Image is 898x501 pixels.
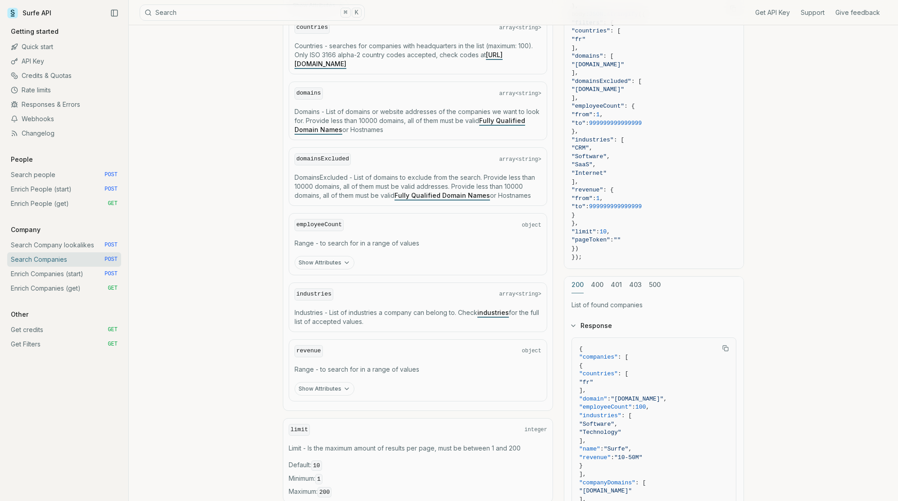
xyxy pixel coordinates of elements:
[7,267,121,281] a: Enrich Companies (start) POST
[629,277,642,293] button: 403
[571,161,593,168] span: "SaaS"
[108,341,118,348] span: GET
[607,228,610,235] span: ,
[289,460,547,470] span: Default :
[579,420,614,427] span: "Software"
[579,471,586,478] span: ],
[352,8,362,18] kbd: K
[311,460,322,471] code: 10
[295,22,330,34] code: countries
[585,203,589,210] span: :
[295,365,541,374] p: Range - to search for in a range of values
[604,446,629,452] span: "Surfe"
[579,462,583,469] span: }
[571,136,614,143] span: "industries"
[571,245,579,252] span: })
[579,446,600,452] span: "name"
[108,6,121,20] button: Collapse Sidebar
[624,103,635,109] span: : {
[571,211,575,218] span: }
[579,454,611,460] span: "revenue"
[104,186,118,193] span: POST
[571,153,607,159] span: "Software"
[7,225,44,234] p: Company
[579,487,632,494] span: "[DOMAIN_NAME]"
[611,454,614,460] span: :
[477,309,509,316] a: industries
[295,219,344,231] code: employeeCount
[7,126,121,141] a: Changelog
[571,237,610,243] span: "pageToken"
[632,404,635,410] span: :
[289,487,547,497] span: Maximum :
[7,54,121,68] a: API Key
[295,153,351,165] code: domainsExcluded
[7,155,36,164] p: People
[593,111,596,118] span: :
[499,291,541,298] span: array<string>
[499,90,541,97] span: array<string>
[7,97,121,112] a: Responses & Errors
[618,370,628,377] span: : [
[611,395,663,402] span: "[DOMAIN_NAME]"
[571,86,624,93] span: "[DOMAIN_NAME]"
[295,107,541,134] p: Domains - List of domains or website addresses of the companies we want to look for. Provide less...
[801,8,825,17] a: Support
[571,61,624,68] span: "[DOMAIN_NAME]"
[7,337,121,351] a: Get Filters GET
[589,145,593,151] span: ,
[611,277,622,293] button: 401
[295,87,323,100] code: domains
[140,5,365,21] button: Search⌘K
[522,222,541,229] span: object
[571,228,596,235] span: "limit"
[571,53,603,59] span: "domains"
[610,237,614,243] span: :
[719,341,732,355] button: Copy Text
[571,178,579,185] span: ],
[295,345,323,357] code: revenue
[295,382,354,396] button: Show Attributes
[7,323,121,337] a: Get credits GET
[7,6,51,20] a: Surfe API
[104,256,118,263] span: POST
[579,345,583,352] span: {
[7,310,32,319] p: Other
[499,24,541,32] span: array<string>
[289,474,547,484] span: Minimum :
[603,187,613,193] span: : {
[104,171,118,178] span: POST
[755,8,790,17] a: Get API Key
[600,446,604,452] span: :
[663,395,667,402] span: ,
[579,362,583,369] span: {
[571,170,607,177] span: "Internet"
[579,370,618,377] span: "countries"
[593,161,596,168] span: ,
[579,479,635,486] span: "companyDomains"
[614,420,618,427] span: ,
[614,454,642,460] span: "10-50M"
[571,69,579,76] span: ],
[295,256,354,269] button: Show Attributes
[579,387,586,394] span: ],
[564,314,744,337] button: Response
[7,27,62,36] p: Getting started
[579,412,621,419] span: "industries"
[315,474,322,484] code: 1
[571,195,593,201] span: "from"
[295,308,541,326] p: Industries - List of industries a company can belong to. Check for the full list of accepted values.
[579,378,593,385] span: "fr"
[295,173,541,200] p: DomainsExcluded - List of domains to exclude from the search. Provide less than 10000 domains, al...
[7,182,121,196] a: Enrich People (start) POST
[571,277,584,293] button: 200
[499,156,541,163] span: array<string>
[571,36,585,43] span: "fr"
[585,119,589,126] span: :
[618,354,628,360] span: : [
[571,187,603,193] span: "revenue"
[7,68,121,83] a: Credits & Quotas
[7,83,121,97] a: Rate limits
[591,277,603,293] button: 400
[317,487,331,497] code: 200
